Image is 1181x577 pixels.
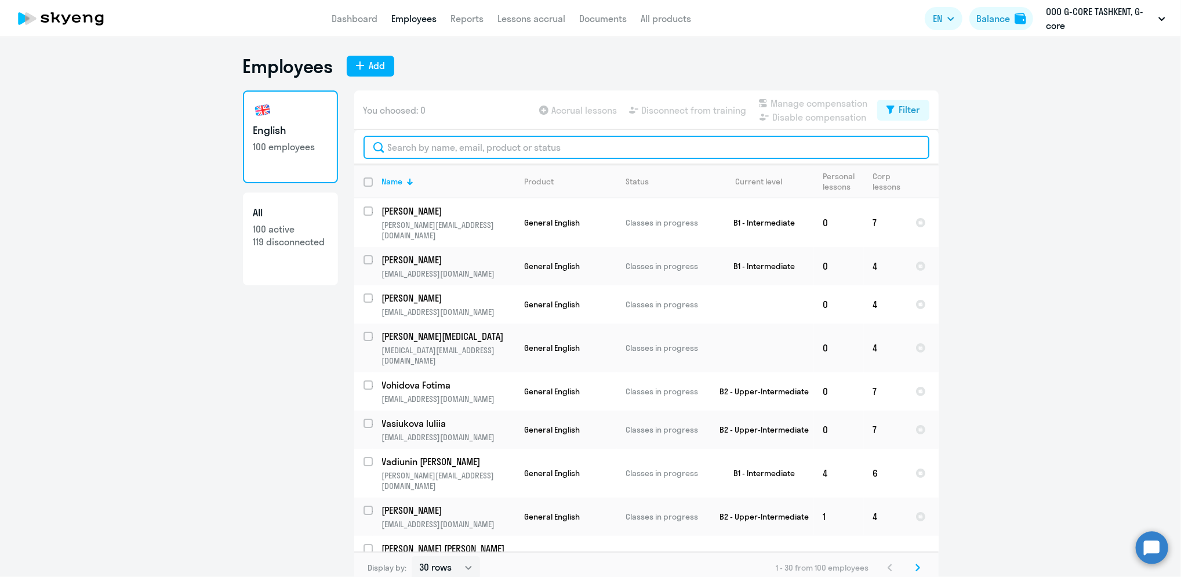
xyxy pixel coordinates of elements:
[382,394,515,404] p: [EMAIL_ADDRESS][DOMAIN_NAME]
[382,176,403,187] div: Name
[382,330,515,343] a: [PERSON_NAME][MEDICAL_DATA]
[253,205,328,220] h3: All
[382,455,513,468] p: Vadiunin [PERSON_NAME]
[706,498,814,536] td: B2 - Upper-Intermediate
[814,247,864,285] td: 0
[864,411,906,449] td: 7
[253,235,328,248] p: 119 disconnected
[579,13,627,24] a: Documents
[391,13,437,24] a: Employees
[1040,5,1171,32] button: ООО G-CORE TASHKENT, G-core
[382,542,513,555] p: [PERSON_NAME] [PERSON_NAME]
[626,424,706,435] p: Classes in progress
[253,101,272,119] img: english
[382,504,513,517] p: [PERSON_NAME]
[525,511,580,522] span: General English
[814,411,864,449] td: 0
[382,330,513,343] p: [PERSON_NAME][MEDICAL_DATA]
[626,176,706,187] div: Status
[382,455,515,468] a: Vadiunin [PERSON_NAME]
[364,103,426,117] span: You choosed: 0
[626,299,706,310] p: Classes in progress
[382,307,515,317] p: [EMAIL_ADDRESS][DOMAIN_NAME]
[899,103,920,117] div: Filter
[382,220,515,241] p: [PERSON_NAME][EMAIL_ADDRESS][DOMAIN_NAME]
[525,424,580,435] span: General English
[368,563,407,573] span: Display by:
[382,417,513,430] p: Vasiukova Iuliia
[347,56,394,77] button: Add
[369,59,385,72] div: Add
[626,386,706,397] p: Classes in progress
[864,247,906,285] td: 4
[814,324,864,372] td: 0
[626,261,706,271] p: Classes in progress
[525,343,580,353] span: General English
[864,449,906,498] td: 6
[364,136,929,159] input: Search by name, email, product or status
[382,292,515,304] a: [PERSON_NAME]
[823,171,863,192] div: Personal lessons
[525,299,580,310] span: General English
[626,176,649,187] div: Status
[382,176,515,187] div: Name
[715,176,813,187] div: Current level
[243,90,338,183] a: English100 employees
[450,13,484,24] a: Reports
[382,379,515,391] a: Vohidova Fotima
[382,504,515,517] a: [PERSON_NAME]
[925,7,962,30] button: EN
[776,563,869,573] span: 1 - 30 from 100 employees
[814,198,864,247] td: 0
[626,343,706,353] p: Classes in progress
[969,7,1033,30] button: Balancebalance
[253,140,328,153] p: 100 employees
[382,268,515,279] p: [EMAIL_ADDRESS][DOMAIN_NAME]
[525,176,554,187] div: Product
[382,379,513,391] p: Vohidova Fotima
[382,542,515,555] a: [PERSON_NAME] [PERSON_NAME]
[1015,13,1026,24] img: balance
[382,205,515,217] a: [PERSON_NAME]
[864,324,906,372] td: 4
[823,171,855,192] div: Personal lessons
[933,12,942,26] span: EN
[243,55,333,78] h1: Employees
[641,13,691,24] a: All products
[706,411,814,449] td: B2 - Upper-Intermediate
[976,12,1010,26] div: Balance
[864,498,906,536] td: 4
[706,449,814,498] td: B1 - Intermediate
[382,345,515,366] p: [MEDICAL_DATA][EMAIL_ADDRESS][DOMAIN_NAME]
[814,285,864,324] td: 0
[525,217,580,228] span: General English
[1046,5,1154,32] p: ООО G-CORE TASHKENT, G-core
[814,449,864,498] td: 4
[873,171,901,192] div: Corp lessons
[877,100,929,121] button: Filter
[626,511,706,522] p: Classes in progress
[382,417,515,430] a: Vasiukova Iuliia
[706,247,814,285] td: B1 - Intermediate
[626,468,706,478] p: Classes in progress
[814,498,864,536] td: 1
[626,217,706,228] p: Classes in progress
[525,386,580,397] span: General English
[382,253,513,266] p: [PERSON_NAME]
[382,292,513,304] p: [PERSON_NAME]
[253,223,328,235] p: 100 active
[706,372,814,411] td: B2 - Upper-Intermediate
[382,519,515,529] p: [EMAIL_ADDRESS][DOMAIN_NAME]
[497,13,565,24] a: Lessons accrual
[382,470,515,491] p: [PERSON_NAME][EMAIL_ADDRESS][DOMAIN_NAME]
[736,176,783,187] div: Current level
[382,253,515,266] a: [PERSON_NAME]
[864,198,906,247] td: 7
[253,123,328,138] h3: English
[243,193,338,285] a: All100 active119 disconnected
[382,432,515,442] p: [EMAIL_ADDRESS][DOMAIN_NAME]
[873,171,906,192] div: Corp lessons
[864,285,906,324] td: 4
[814,372,864,411] td: 0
